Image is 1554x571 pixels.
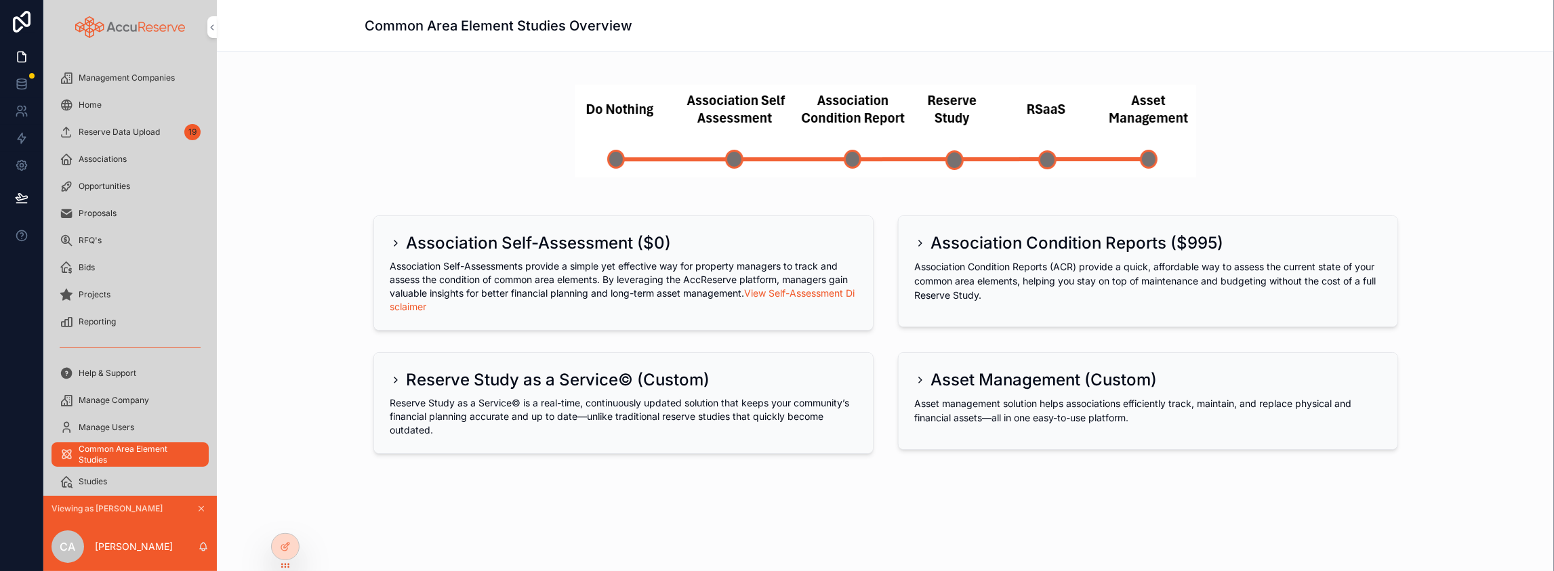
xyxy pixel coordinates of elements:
a: Manage Users [52,415,209,440]
span: Home [79,100,102,110]
div: scrollable content [43,54,217,496]
a: Associations [52,147,209,171]
span: RFQ's [79,235,102,246]
a: Reporting [52,310,209,334]
a: Proposals [52,201,209,226]
span: Management Companies [79,72,175,83]
span: CA [60,538,76,555]
p: [PERSON_NAME] [95,540,173,553]
h1: Common Area Element Studies Overview [365,16,633,35]
span: Associations [79,154,127,165]
a: Manage Company [52,388,209,413]
a: Help & Support [52,361,209,385]
span: Help & Support [79,368,136,379]
h2: Association Condition Reports ($995) [931,232,1224,254]
span: Reporting [79,316,116,327]
span: Manage Users [79,422,134,433]
span: Opportunities [79,181,130,192]
h2: Association Self-Assessment ($0) [407,232,672,254]
a: Common Area Element Studies [52,442,209,467]
img: 24297-Asset-Continuum.png [575,85,1196,177]
span: Bids [79,262,95,273]
img: App logo [75,16,186,38]
a: Opportunities [52,174,209,198]
a: Studies [52,469,209,494]
span: Manage Company [79,395,149,406]
span: Reserve Data Upload [79,127,160,138]
a: Reserve Data Upload19 [52,120,209,144]
span: Projects [79,289,110,300]
span: Association Self-Assessments provide a simple yet effective way for property managers to track an... [390,260,855,312]
p: Association Condition Reports (ACR) provide a quick, affordable way to assess the current state o... [915,259,1381,302]
a: Home [52,93,209,117]
span: Proposals [79,208,117,219]
h2: Asset Management (Custom) [931,369,1158,391]
a: Management Companies [52,66,209,90]
a: Bids [52,255,209,280]
a: Projects [52,282,209,307]
span: Studies [79,476,107,487]
p: Asset management solution helps associations efficiently track, maintain, and replace physical an... [915,396,1381,425]
a: RFQ's [52,228,209,253]
span: Viewing as [PERSON_NAME] [52,503,163,514]
span: Reserve Study as a Service© is a real-time, continuously updated solution that keeps your communi... [390,397,850,436]
h2: Reserve Study as a Service© (Custom) [407,369,710,391]
span: Common Area Element Studies [79,444,195,465]
div: 19 [184,124,201,140]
